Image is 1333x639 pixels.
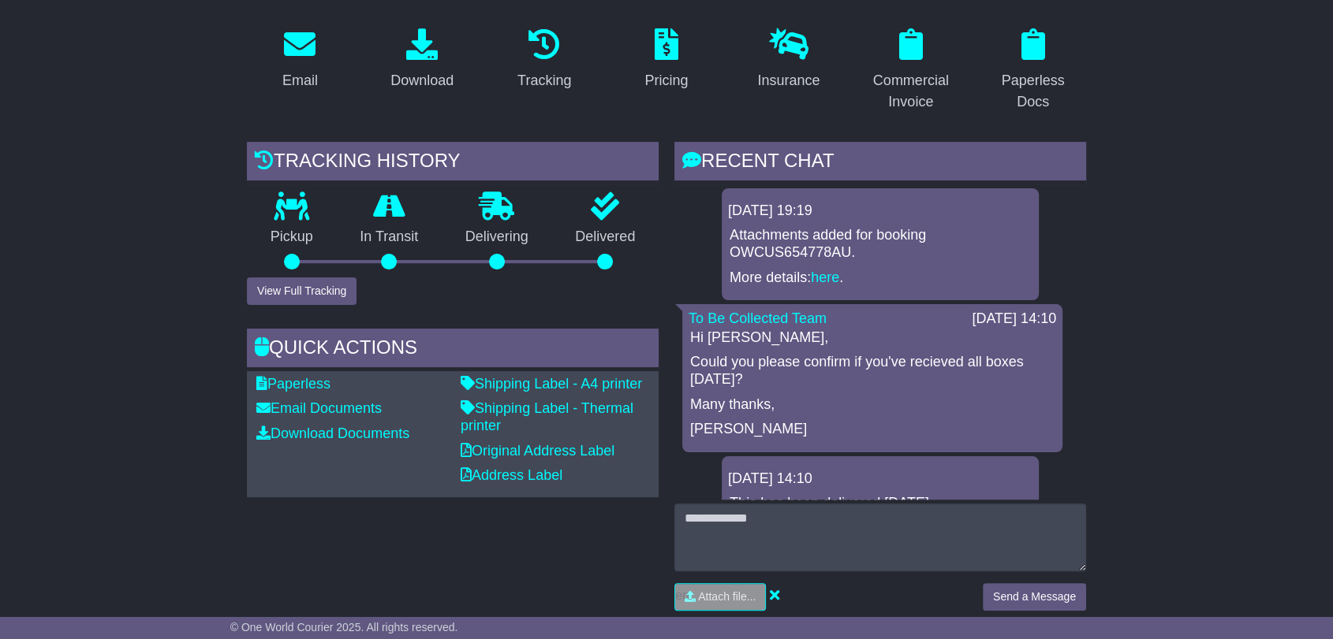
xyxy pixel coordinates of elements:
[230,621,458,633] span: © One World Courier 2025. All rights reserved.
[247,142,659,184] div: Tracking history
[461,467,562,483] a: Address Label
[380,23,464,97] a: Download
[634,23,698,97] a: Pricing
[507,23,581,97] a: Tracking
[247,228,337,246] p: Pickup
[757,70,820,91] div: Insurance
[461,376,642,392] a: Shipping Label - A4 printer
[517,70,571,91] div: Tracking
[337,228,442,246] p: In Transit
[868,70,954,113] div: Commercial Invoice
[282,70,318,91] div: Email
[730,227,1031,261] p: Attachments added for booking OWCUS654778AU.
[256,400,382,416] a: Email Documents
[990,70,1076,113] div: Paperless Docs
[690,329,1055,347] p: Hi [PERSON_NAME],
[256,376,330,392] a: Paperless
[811,269,839,285] a: here
[247,277,357,305] button: View Full Tracking
[730,495,1031,512] p: This has been delivered [DATE]
[461,443,614,459] a: Original Address Label
[747,23,830,97] a: Insurance
[690,396,1055,414] p: Many thanks,
[461,400,633,433] a: Shipping Label - Thermal printer
[730,269,1031,287] p: More details: .
[983,583,1086,611] button: Send a Message
[690,354,1055,388] p: Could you please confirm if you've recieved all boxes [DATE]?
[644,70,688,91] div: Pricing
[980,23,1086,118] a: Paperless Docs
[857,23,964,118] a: Commercial Invoice
[256,425,409,441] a: Download Documents
[674,142,1086,184] div: RECENT CHAT
[728,470,1032,488] div: [DATE] 14:10
[247,329,659,371] div: Quick Actions
[690,421,1055,438] p: [PERSON_NAME]
[972,310,1056,328] div: [DATE] 14:10
[689,310,827,326] a: To Be Collected Team
[552,228,659,246] p: Delivered
[442,228,552,246] p: Delivering
[272,23,328,97] a: Email
[390,70,454,91] div: Download
[728,202,1032,220] div: [DATE] 19:19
